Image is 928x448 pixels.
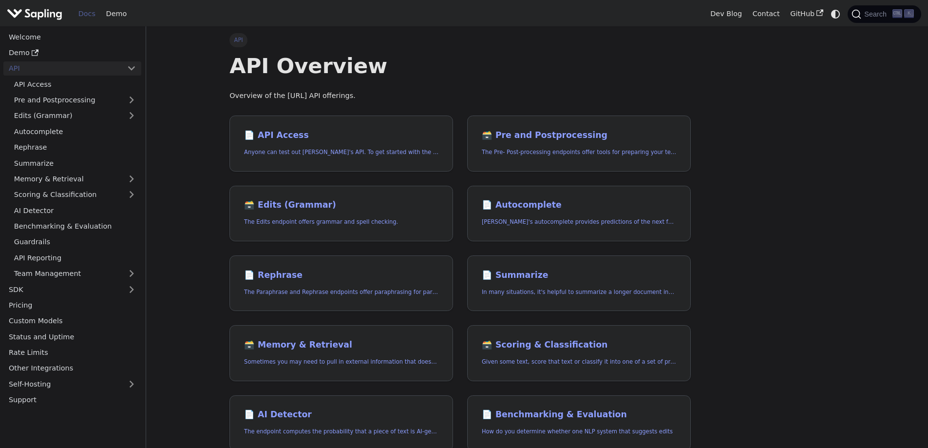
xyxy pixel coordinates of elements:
[467,255,691,312] a: 📄️ SummarizeIn many situations, it's helpful to summarize a longer document into a shorter, more ...
[244,217,438,227] p: The Edits endpoint offers grammar and spell checking.
[482,427,676,436] p: How do you determine whether one NLP system that suggests edits
[747,6,785,21] a: Contact
[3,314,141,328] a: Custom Models
[848,5,921,23] button: Search (Ctrl+K)
[9,251,141,265] a: API Reporting
[9,109,141,123] a: Edits (Grammar)
[3,46,141,60] a: Demo
[904,9,914,18] kbd: K
[229,255,453,312] a: 📄️ RephraseThe Paraphrase and Rephrase endpoints offer paraphrasing for particular styles.
[482,200,676,211] h2: Autocomplete
[9,93,141,107] a: Pre and Postprocessing
[9,156,141,170] a: Summarize
[861,10,892,18] span: Search
[9,203,141,217] a: AI Detector
[3,393,141,407] a: Support
[9,219,141,234] a: Benchmarking & Evaluation
[73,6,101,21] a: Docs
[7,7,62,21] img: Sapling.ai
[244,340,438,351] h2: Memory & Retrieval
[482,409,676,420] h2: Benchmarking & Evaluation
[244,200,438,211] h2: Edits (Grammar)
[482,357,676,367] p: Given some text, score that text or classify it into one of a set of pre-specified categories.
[101,6,132,21] a: Demo
[3,298,141,312] a: Pricing
[3,61,122,76] a: API
[785,6,828,21] a: GitHub
[229,325,453,381] a: 🗃️ Memory & RetrievalSometimes you may need to pull in external information that doesn't fit in t...
[467,325,691,381] a: 🗃️ Scoring & ClassificationGiven some text, score that text or classify it into one of a set of p...
[829,7,843,21] button: Switch between dark and light mode (currently system mode)
[482,130,676,141] h2: Pre and Postprocessing
[3,346,141,360] a: Rate Limits
[3,361,141,375] a: Other Integrations
[244,357,438,367] p: Sometimes you may need to pull in external information that doesn't fit in the context size of an...
[244,288,438,297] p: The Paraphrase and Rephrase endpoints offer paraphrasing for particular styles.
[229,90,691,102] p: Overview of the [URL] API offerings.
[244,427,438,436] p: The endpoint computes the probability that a piece of text is AI-generated,
[7,7,66,21] a: Sapling.ai
[482,288,676,297] p: In many situations, it's helpful to summarize a longer document into a shorter, more easily diges...
[244,148,438,157] p: Anyone can test out Sapling's API. To get started with the API, simply:
[482,340,676,351] h2: Scoring & Classification
[229,33,691,47] nav: Breadcrumbs
[244,409,438,420] h2: AI Detector
[3,330,141,344] a: Status and Uptime
[229,186,453,242] a: 🗃️ Edits (Grammar)The Edits endpoint offers grammar and spell checking.
[122,61,141,76] button: Collapse sidebar category 'API'
[467,116,691,172] a: 🗃️ Pre and PostprocessingThe Pre- Post-processing endpoints offer tools for preparing your text d...
[9,267,141,281] a: Team Management
[9,172,141,186] a: Memory & Retrieval
[705,6,747,21] a: Dev Blog
[3,282,122,296] a: SDK
[467,186,691,242] a: 📄️ Autocomplete[PERSON_NAME]'s autocomplete provides predictions of the next few characters or words
[244,130,438,141] h2: API Access
[9,188,141,202] a: Scoring & Classification
[482,148,676,157] p: The Pre- Post-processing endpoints offer tools for preparing your text data for ingestation as we...
[482,270,676,281] h2: Summarize
[244,270,438,281] h2: Rephrase
[9,77,141,91] a: API Access
[229,53,691,79] h1: API Overview
[229,33,247,47] span: API
[3,30,141,44] a: Welcome
[9,140,141,155] a: Rephrase
[122,282,141,296] button: Expand sidebar category 'SDK'
[229,116,453,172] a: 📄️ API AccessAnyone can test out [PERSON_NAME]'s API. To get started with the API, simply:
[482,217,676,227] p: Sapling's autocomplete provides predictions of the next few characters or words
[9,235,141,249] a: Guardrails
[9,124,141,138] a: Autocomplete
[3,377,141,391] a: Self-Hosting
